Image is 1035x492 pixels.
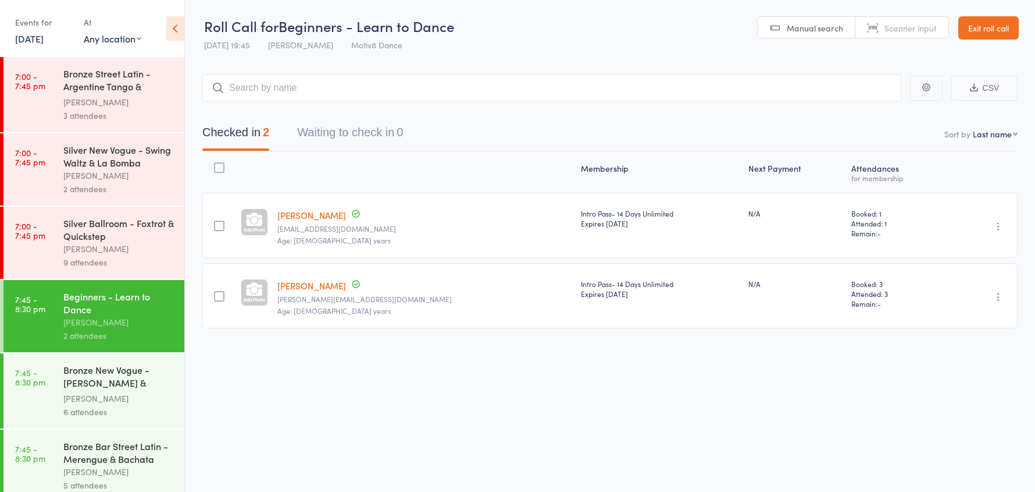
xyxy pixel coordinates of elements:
[277,235,391,245] span: Age: [DEMOGRAPHIC_DATA] years
[63,169,174,182] div: [PERSON_NAME]
[851,279,943,289] span: Booked: 3
[3,57,184,132] a: 7:00 -7:45 pmBronze Street Latin - Argentine Tango & Merengue[PERSON_NAME]3 attendees
[15,444,45,463] time: 7:45 - 8:30 pm
[63,465,174,479] div: [PERSON_NAME]
[277,209,346,221] a: [PERSON_NAME]
[851,228,943,238] span: Remain:
[63,440,174,465] div: Bronze Bar Street Latin - Merengue & Bachata
[263,126,269,139] div: 2
[63,329,174,342] div: 2 attendees
[279,16,454,36] span: Beginners - Learn to Dance
[63,182,174,196] div: 2 attendees
[15,221,45,240] time: 7:00 - 7:45 pm
[397,126,403,139] div: 0
[851,218,943,228] span: Attended: 1
[3,280,184,352] a: 7:45 -8:30 pmBeginners - Learn to Dance[PERSON_NAME]2 attendees
[15,368,45,387] time: 7:45 - 8:30 pm
[63,405,174,419] div: 6 attendees
[63,316,174,329] div: [PERSON_NAME]
[15,13,72,32] div: Events for
[973,128,1012,140] div: Last name
[748,208,842,218] div: N/A
[63,109,174,122] div: 3 attendees
[944,128,970,140] label: Sort by
[63,217,174,242] div: Silver Ballroom - Foxtrot & Quickstep
[351,39,402,51] span: Motiv8 Dance
[15,32,44,45] a: [DATE]
[15,148,45,167] time: 7:00 - 7:45 pm
[277,279,346,292] a: [PERSON_NAME]
[202,75,901,101] input: Search by name
[277,225,572,233] small: bronwynguyatt@gmail.com
[851,208,943,218] span: Booked: 1
[63,242,174,256] div: [PERSON_NAME]
[851,299,943,309] span: Remain:
[63,392,174,405] div: [PERSON_NAME]
[3,207,184,279] a: 7:00 -7:45 pmSilver Ballroom - Foxtrot & Quickstep[PERSON_NAME]9 attendees
[63,95,174,109] div: [PERSON_NAME]
[63,290,174,316] div: Beginners - Learn to Dance
[63,256,174,269] div: 9 attendees
[63,143,174,169] div: Silver New Vogue - Swing Waltz & La Bomba
[951,76,1018,101] button: CSV
[15,295,45,313] time: 7:45 - 8:30 pm
[204,39,250,51] span: [DATE] 19:45
[581,279,740,299] div: Intro Pass- 14 Days Unlimited
[204,16,279,36] span: Roll Call for
[847,157,947,187] div: Atten­dances
[84,13,141,32] div: At
[277,306,391,316] span: Age: [DEMOGRAPHIC_DATA] years
[581,208,740,228] div: Intro Pass- 14 Days Unlimited
[3,353,184,429] a: 7:45 -8:30 pmBronze New Vogue - [PERSON_NAME] & Tangoette[PERSON_NAME]6 attendees
[3,133,184,206] a: 7:00 -7:45 pmSilver New Vogue - Swing Waltz & La Bomba[PERSON_NAME]2 attendees
[63,67,174,95] div: Bronze Street Latin - Argentine Tango & Merengue
[576,157,744,187] div: Membership
[744,157,847,187] div: Next Payment
[63,363,174,392] div: Bronze New Vogue - [PERSON_NAME] & Tangoette
[297,120,403,151] button: Waiting to check in0
[202,120,269,151] button: Checked in2
[958,16,1019,40] a: Exit roll call
[15,72,45,90] time: 7:00 - 7:45 pm
[787,22,843,34] span: Manual search
[851,174,943,182] div: for membership
[748,279,842,289] div: N/A
[884,22,937,34] span: Scanner input
[581,289,740,299] div: Expires [DATE]
[268,39,333,51] span: [PERSON_NAME]
[877,299,881,309] span: -
[581,218,740,228] div: Expires [DATE]
[63,479,174,492] div: 5 attendees
[277,295,572,303] small: jason.pettifer12@gmail.com
[877,228,881,238] span: -
[84,32,141,45] div: Any location
[851,289,943,299] span: Attended: 3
